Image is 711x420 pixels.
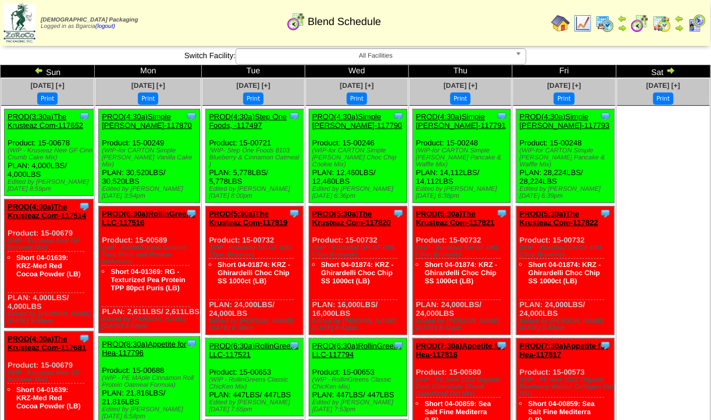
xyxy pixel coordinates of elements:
a: Short 04-01874: KRZ - Ghirardelli Choc Chip SS 1000ct (LB) [528,261,601,285]
div: Product: 15-00248 PLAN: 28,224LBS / 28,224LBS [517,109,614,203]
a: PROD(8:30a)Appetite for Hea-117796 [102,340,186,357]
a: [DATE] [+] [31,81,65,90]
a: PROD(6:30a)RollinGreens LLC-117521 [209,341,298,359]
button: Print [653,92,674,105]
div: Product: 15-00248 PLAN: 14,112LBS / 14,112LBS [413,109,511,203]
a: PROD(6:30a)RollinGreens LLC-117516 [102,209,195,227]
div: Edited by [PERSON_NAME] [DATE] 3:54pm [102,186,200,200]
td: Fri [513,65,616,78]
a: (logout) [95,23,115,30]
div: (WIP - Krusteaz New GF Cinn Crumb Cake Mix) [8,147,93,161]
img: home.gif [552,14,570,33]
img: arrowright.gif [666,66,676,75]
div: (WIP-for CARTON Simple [PERSON_NAME] Choc Chip Cookie Mix) [312,147,407,168]
a: Short 04-01874: KRZ - Ghirardelli Choc Chip SS 1000ct (LB) [321,261,394,285]
div: (WIP- Step One Foods 8103 Blueberry & Cinnamon Oatmeal ) [209,147,303,168]
img: arrowright.gif [675,23,684,33]
img: Tooltip [600,340,612,351]
div: (WIP-for CARTON Simple [PERSON_NAME] Pancake & Waffle Mix) [520,147,614,168]
a: PROD(5:30a)The Krusteaz Com-117820 [312,209,391,227]
a: PROD(4:00a)The Krusteaz Com-117514 [8,202,86,220]
img: Tooltip [393,208,404,219]
div: Product: 15-00732 PLAN: 24,000LBS / 24,000LBS [206,207,304,335]
div: (WIP - RollinGreens Classic ChicKen Mix) [209,376,303,390]
img: Tooltip [79,111,90,122]
a: PROD(4:30a)Step One Foods, -117497 [209,112,287,130]
td: Tue [202,65,305,78]
div: (WIP - PE MAple Cinnamon Roll Protein Oatmeal Formula) [102,375,200,389]
a: [DATE] [+] [131,81,165,90]
img: Tooltip [79,333,90,344]
img: arrowleft.gif [34,66,44,75]
div: Edited by [PERSON_NAME] [DATE] 7:53pm [312,399,407,413]
a: Short 04-01874: KRZ - Ghirardelli Choc Chip SS 1000ct (LB) [218,261,290,285]
button: Print [243,92,264,105]
div: Edited by [PERSON_NAME] [DATE] 6:39pm [520,186,614,200]
a: PROD(4:30a)Simple [PERSON_NAME]-117791 [416,112,506,130]
span: [DATE] [+] [444,81,478,90]
img: Tooltip [289,111,300,122]
div: Edited by [PERSON_NAME] [DATE] 6:38pm [416,186,510,200]
td: Sat [616,65,710,78]
a: PROD(7:30a)Appetite for Hea-117817 [520,341,608,359]
div: Product: 15-00246 PLAN: 12,460LBS / 12,460LBS [309,109,407,203]
img: Tooltip [600,111,612,122]
div: Edited by [PERSON_NAME] [DATE] 8:39pm [209,318,303,332]
div: Edited by [PERSON_NAME] [DATE] 8:59pm [8,179,93,193]
img: arrowleft.gif [675,14,684,23]
div: Product: 15-00589 PLAN: 2,611LBS / 2,611LBS [99,207,200,333]
span: All Facilities [241,49,511,63]
span: [DATE] [+] [548,81,581,90]
a: [DATE] [+] [340,81,374,90]
img: zoroco-logo-small.webp [3,3,35,42]
div: Edited by [PERSON_NAME] [DATE] 7:55pm [209,399,303,413]
div: (WIP - Krusteaz GH GF DBL Choc Brownie) [312,244,407,258]
img: arrowright.gif [618,23,627,33]
img: calendarprod.gif [596,14,614,33]
a: [DATE] [+] [237,81,271,90]
div: Product: 15-00732 PLAN: 24,000LBS / 24,000LBS [517,207,614,335]
img: calendarcustomer.gif [688,14,706,33]
img: Tooltip [79,201,90,212]
div: Product: 15-00653 PLAN: 447LBS / 447LBS [309,339,407,417]
td: Sun [1,65,95,78]
span: [DATE] [+] [646,81,680,90]
img: Tooltip [496,340,508,351]
div: (WIP - RollinGreens Classic ChicKen Mix) [312,376,407,390]
img: Tooltip [393,340,404,351]
div: Edited by [PERSON_NAME] [DATE] 8:41pm [312,318,407,332]
a: PROD(4:00a)The Krusteaz Com-117681 [8,334,86,352]
img: calendarblend.gif [631,14,649,33]
a: Short 04-01639: KRZ-Med Red Cocoa Powder (LB) [16,386,81,410]
a: PROD(5:30a)The Krusteaz Com-117819 [209,209,287,227]
div: Edited by [PERSON_NAME] [DATE] 9:01pm [102,316,200,330]
a: Short 04-01639: KRZ-Med Red Cocoa Powder (LB) [16,254,81,278]
div: (WIP-for CARTON Simple [PERSON_NAME] Pancake & Waffle Mix) [416,147,510,168]
div: (WIP - Krusteaz GH GF DBL Choc Brownie) [520,244,614,258]
div: (WIP - Krusteaz New GF Brownie Mix) [8,237,93,251]
div: Product: 15-00679 PLAN: 4,000LBS / 4,000LBS [5,200,94,328]
img: calendarinout.gif [653,14,671,33]
td: Thu [409,65,513,78]
div: Edited by [PERSON_NAME] [DATE] 6:36pm [312,186,407,200]
button: Print [554,92,574,105]
button: Print [37,92,58,105]
div: Product: 15-00721 PLAN: 5,778LBS / 5,778LBS [206,109,304,203]
div: Edited by [PERSON_NAME] [DATE] 8:43pm [520,318,614,332]
div: (WIP - PE New 2022 Organic Dark Chocolate Chunk Superfood Oat Mix) [416,376,510,397]
a: PROD(4:30a)Simple [PERSON_NAME]-117870 [102,112,192,130]
div: (WIP - Krusteaz GH GF DBL Choc Brownie) [416,244,510,258]
div: Edited by [PERSON_NAME] [DATE] 8:42pm [416,318,510,332]
div: Product: 15-00732 PLAN: 24,000LBS / 24,000LBS [413,207,511,335]
div: Edited by [PERSON_NAME] [DATE] 6:58pm [102,406,200,420]
button: Print [347,92,367,105]
a: PROD(5:30a)The Krusteaz Com-117822 [520,209,598,227]
img: Tooltip [186,208,197,219]
img: Tooltip [186,111,197,122]
img: arrowleft.gif [618,14,627,23]
a: PROD(3:30a)The Krusteaz Com-117652 [8,112,83,130]
div: (WIP - Krusteaz New GF Brownie Mix) [8,369,93,383]
div: Product: 15-00678 PLAN: 4,000LBS / 4,000LBS [5,109,94,196]
button: Print [138,92,158,105]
